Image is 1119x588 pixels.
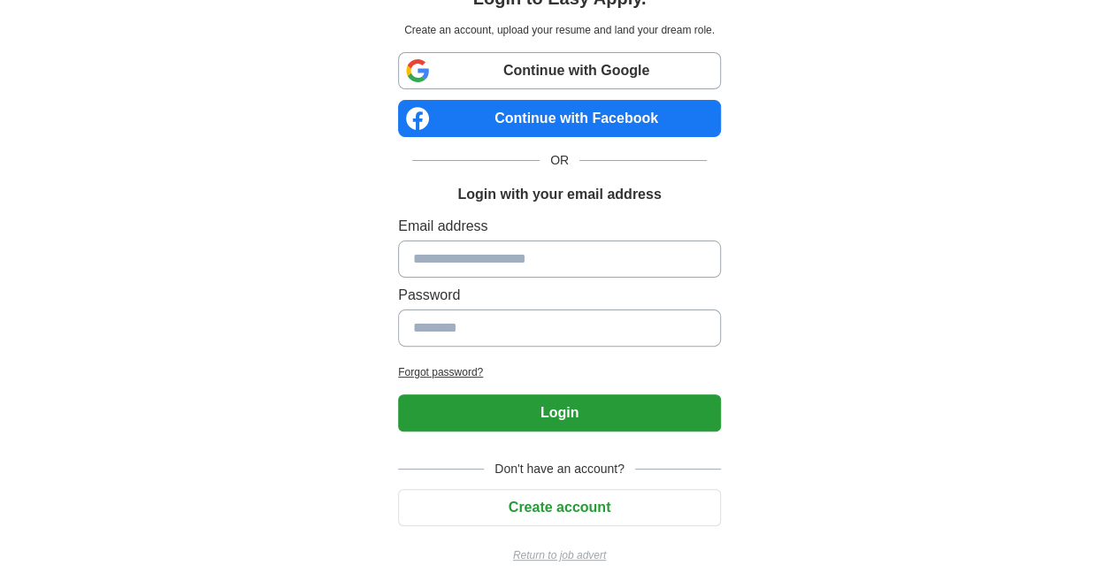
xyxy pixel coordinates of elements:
button: Create account [398,489,721,526]
a: Forgot password? [398,364,721,380]
a: Return to job advert [398,547,721,563]
a: Create account [398,500,721,515]
a: Continue with Facebook [398,100,721,137]
label: Password [398,285,721,306]
span: OR [540,151,579,170]
a: Continue with Google [398,52,721,89]
h1: Login with your email address [457,184,661,205]
button: Login [398,394,721,431]
p: Create an account, upload your resume and land your dream role. [402,22,717,38]
label: Email address [398,216,721,237]
span: Don't have an account? [484,460,635,478]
